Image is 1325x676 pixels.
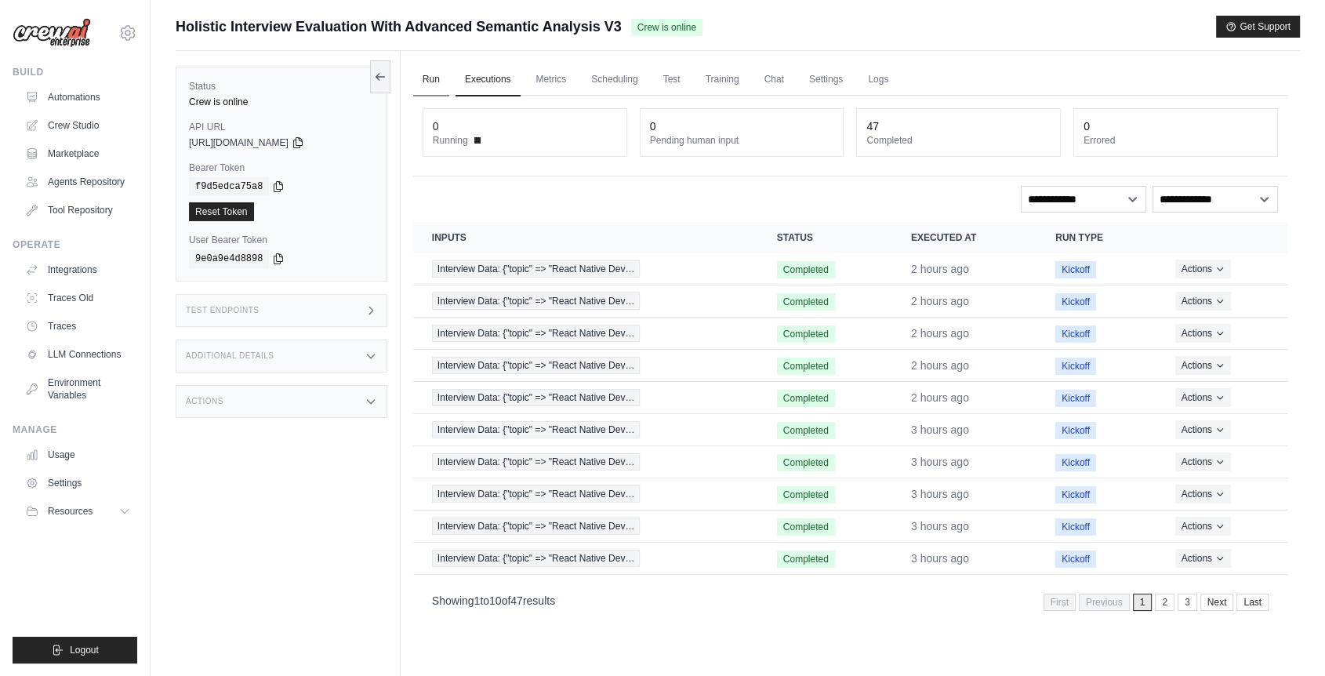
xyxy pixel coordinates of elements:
time: September 21, 2025 at 17:37 IST [911,520,969,532]
a: Metrics [527,64,576,96]
p: Showing to of results [432,593,555,609]
span: Interview Data: {"topic" => "React Native Dev… [432,357,641,374]
button: Actions for execution [1175,549,1231,568]
a: View execution details for Interview Data [432,293,739,310]
a: View execution details for Interview Data [432,550,739,567]
a: Run [413,64,449,96]
button: Resources [19,499,137,524]
span: Completed [777,293,835,311]
a: Test [654,64,690,96]
div: 0 [433,118,439,134]
button: Actions for execution [1175,517,1231,536]
span: Kickoff [1055,486,1096,503]
span: Kickoff [1055,261,1096,278]
a: 3 [1178,594,1197,611]
img: Logo [13,18,91,48]
span: Kickoff [1055,422,1096,439]
time: September 21, 2025 at 17:50 IST [911,391,969,404]
span: Running [433,134,468,147]
span: Completed [777,551,835,568]
span: Completed [777,261,835,278]
span: Interview Data: {"topic" => "React Native Dev… [432,260,641,278]
button: Actions for execution [1175,452,1231,471]
span: Kickoff [1055,390,1096,407]
span: Previous [1079,594,1130,611]
span: Interview Data: {"topic" => "React Native Dev… [432,325,641,342]
time: September 21, 2025 at 17:53 IST [911,327,969,340]
a: Usage [19,442,137,467]
span: 10 [489,594,502,607]
div: 0 [650,118,656,134]
span: Logout [70,644,99,656]
th: Inputs [413,222,758,253]
span: Crew is online [631,19,702,36]
iframe: Chat Widget [1247,601,1325,676]
span: Completed [777,358,835,375]
a: Chat [755,64,793,96]
a: View execution details for Interview Data [432,421,739,438]
a: Agents Repository [19,169,137,194]
button: Actions for execution [1175,388,1231,407]
span: Completed [777,390,835,407]
a: Settings [19,471,137,496]
span: Kickoff [1055,358,1096,375]
a: Scheduling [582,64,647,96]
th: Executed at [892,222,1036,253]
th: Run Type [1036,222,1156,253]
span: Interview Data: {"topic" => "React Native Dev… [432,453,641,471]
span: Holistic Interview Evaluation With Advanced Semantic Analysis V3 [176,16,622,38]
time: September 21, 2025 at 17:42 IST [911,423,969,436]
nav: Pagination [413,581,1287,621]
div: Operate [13,238,137,251]
span: Resources [48,505,93,518]
code: f9d5edca75a8 [189,177,269,196]
span: 1 [474,594,481,607]
a: View execution details for Interview Data [432,325,739,342]
button: Actions for execution [1175,292,1231,311]
time: September 21, 2025 at 17:41 IST [911,456,969,468]
a: Training [696,64,749,96]
th: Status [758,222,892,253]
span: Completed [777,454,835,471]
a: Reset Token [189,202,254,221]
span: Interview Data: {"topic" => "React Native Dev… [432,550,641,567]
span: Interview Data: {"topic" => "React Native Dev… [432,485,641,503]
span: First [1044,594,1076,611]
div: Crew is online [189,96,374,108]
a: Next [1200,594,1234,611]
dt: Completed [866,134,1051,147]
a: Last [1236,594,1269,611]
div: Build [13,66,137,78]
span: Kickoff [1055,551,1096,568]
time: September 21, 2025 at 17:59 IST [911,263,969,275]
a: LLM Connections [19,342,137,367]
h3: Additional Details [186,351,274,361]
time: September 21, 2025 at 17:36 IST [911,552,969,565]
span: Kickoff [1055,454,1096,471]
dt: Pending human input [650,134,834,147]
span: Completed [777,518,835,536]
a: Traces [19,314,137,339]
a: View execution details for Interview Data [432,357,739,374]
div: Manage [13,423,137,436]
span: Completed [777,325,835,343]
span: Interview Data: {"topic" => "React Native Dev… [432,518,641,535]
section: Crew executions table [413,222,1287,621]
code: 9e0a9e4d8898 [189,249,269,268]
span: Completed [777,422,835,439]
button: Actions for execution [1175,485,1231,503]
span: 1 [1133,594,1153,611]
button: Actions for execution [1175,356,1231,375]
a: 2 [1155,594,1174,611]
span: Completed [777,486,835,503]
label: API URL [189,121,374,133]
a: Crew Studio [19,113,137,138]
a: View execution details for Interview Data [432,389,739,406]
button: Actions for execution [1175,420,1231,439]
span: [URL][DOMAIN_NAME] [189,136,289,149]
button: Get Support [1216,16,1300,38]
nav: Pagination [1044,594,1269,611]
a: View execution details for Interview Data [432,260,739,278]
label: Bearer Token [189,162,374,174]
